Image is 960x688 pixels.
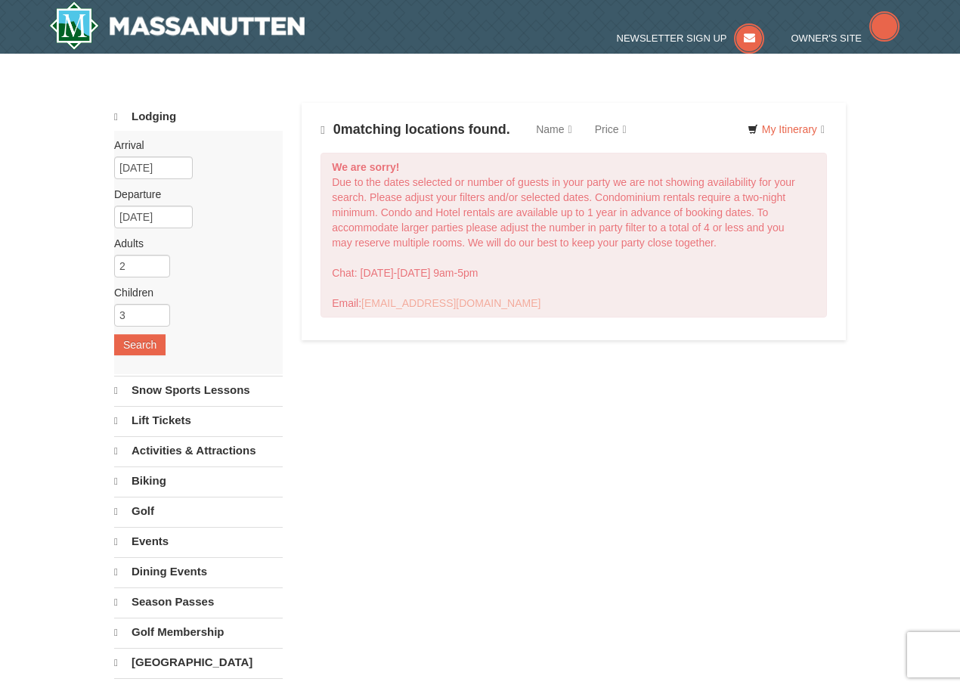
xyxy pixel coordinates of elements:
a: Season Passes [114,587,283,616]
button: Search [114,334,166,355]
strong: We are sorry! [332,161,399,173]
a: Golf Membership [114,618,283,646]
a: Name [525,114,583,144]
a: Golf [114,497,283,525]
a: Biking [114,466,283,495]
div: Due to the dates selected or number of guests in your party we are not showing availability for y... [321,153,827,318]
a: Massanutten Resort [49,2,305,50]
a: Activities & Attractions [114,436,283,465]
label: Departure [114,187,271,202]
a: Price [584,114,638,144]
a: Snow Sports Lessons [114,376,283,404]
span: Owner's Site [791,33,862,44]
label: Adults [114,236,271,251]
a: Newsletter Sign Up [617,33,765,44]
a: Dining Events [114,557,283,586]
a: My Itinerary [738,118,835,141]
span: Newsletter Sign Up [617,33,727,44]
img: Massanutten Resort Logo [49,2,305,50]
a: [GEOGRAPHIC_DATA] [114,648,283,677]
a: Owner's Site [791,33,900,44]
label: Children [114,285,271,300]
a: Lift Tickets [114,406,283,435]
a: Lodging [114,103,283,131]
a: Events [114,527,283,556]
a: [EMAIL_ADDRESS][DOMAIN_NAME] [361,297,540,309]
label: Arrival [114,138,271,153]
